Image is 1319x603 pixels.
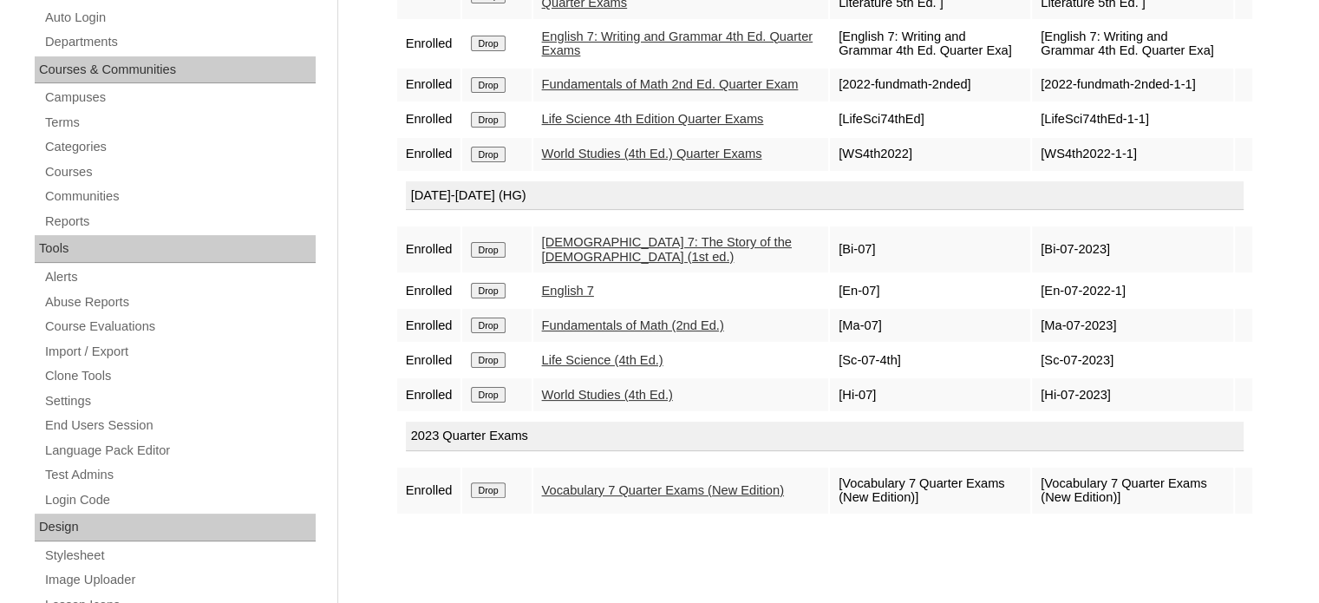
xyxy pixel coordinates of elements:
[542,147,762,161] a: World Studies (4th Ed.) Quarter Exams
[43,211,316,233] a: Reports
[542,29,813,58] a: English 7: Writing and Grammar 4th Ed. Quarter Exams
[43,31,316,53] a: Departments
[1032,274,1232,307] td: [En-07-2022-1]
[830,344,1030,377] td: [Sc-07-4th]
[542,388,673,402] a: World Studies (4th Ed.)
[43,440,316,462] a: Language Pack Editor
[43,292,316,313] a: Abuse Reports
[397,378,461,411] td: Enrolled
[43,545,316,567] a: Stylesheet
[471,318,505,333] input: Drop
[43,87,316,108] a: Campuses
[397,69,461,102] td: Enrolled
[1032,138,1232,171] td: [WS4th2022-1-1]
[471,352,505,368] input: Drop
[830,309,1030,342] td: [Ma-07]
[542,112,764,126] a: Life Science 4th Edition Quarter Exams
[830,138,1030,171] td: [WS4th2022]
[43,489,316,511] a: Login Code
[397,21,461,67] td: Enrolled
[471,112,505,128] input: Drop
[397,468,461,514] td: Enrolled
[1032,226,1232,272] td: [Bi-07-2023]
[542,483,784,497] a: Vocabulary 7 Quarter Exams (New Edition)
[35,514,316,541] div: Design
[43,186,316,207] a: Communities
[830,274,1030,307] td: [En-07]
[830,21,1030,67] td: [English 7: Writing and Grammar 4th Ed. Quarter Exa]
[471,387,505,403] input: Drop
[43,390,316,412] a: Settings
[397,274,461,307] td: Enrolled
[471,283,505,298] input: Drop
[43,266,316,288] a: Alerts
[830,226,1030,272] td: [Bi-07]
[43,316,316,338] a: Course Evaluations
[1032,309,1232,342] td: [Ma-07-2023]
[471,36,505,51] input: Drop
[1032,21,1232,67] td: [English 7: Writing and Grammar 4th Ed. Quarter Exa]
[43,341,316,363] a: Import / Export
[43,464,316,486] a: Test Admins
[397,226,461,272] td: Enrolled
[542,235,792,264] a: [DEMOGRAPHIC_DATA] 7: The Story of the [DEMOGRAPHIC_DATA] (1st ed.)
[43,161,316,183] a: Courses
[471,242,505,258] input: Drop
[406,422,1244,451] div: 2023 Quarter Exams
[43,365,316,387] a: Clone Tools
[542,353,663,367] a: Life Science (4th Ed.)
[43,7,316,29] a: Auto Login
[471,77,505,93] input: Drop
[830,378,1030,411] td: [Hi-07]
[397,344,461,377] td: Enrolled
[397,138,461,171] td: Enrolled
[397,103,461,136] td: Enrolled
[1032,103,1232,136] td: [LifeSci74thEd-1-1]
[1032,378,1232,411] td: [Hi-07-2023]
[471,147,505,162] input: Drop
[43,112,316,134] a: Terms
[43,569,316,591] a: Image Uploader
[1032,344,1232,377] td: [Sc-07-2023]
[1032,69,1232,102] td: [2022-fundmath-2nded-1-1]
[397,309,461,342] td: Enrolled
[406,181,1244,211] div: [DATE]-[DATE] (HG)
[830,468,1030,514] td: [Vocabulary 7 Quarter Exams (New Edition)]
[542,77,799,91] a: Fundamentals of Math 2nd Ed. Quarter Exam
[1032,468,1232,514] td: [Vocabulary 7 Quarter Exams (New Edition)]
[43,415,316,436] a: End Users Session
[830,103,1030,136] td: [LifeSci74thEd]
[43,136,316,158] a: Categories
[35,235,316,263] div: Tools
[35,56,316,84] div: Courses & Communities
[542,318,724,332] a: Fundamentals of Math (2nd Ed.)
[830,69,1030,102] td: [2022-fundmath-2nded]
[471,482,505,498] input: Drop
[542,284,594,298] a: English 7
